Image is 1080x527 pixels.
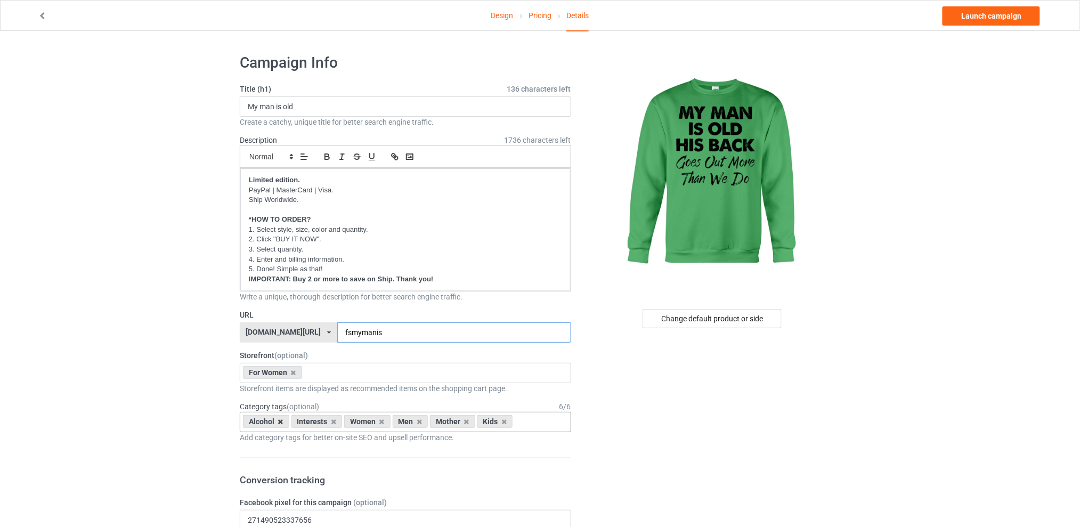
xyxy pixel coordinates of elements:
[240,432,571,443] div: Add category tags for better on-site SEO and upsell performance.
[249,225,562,235] p: 1. Select style, size, color and quantity.
[291,415,343,428] div: Interests
[240,497,571,508] label: Facebook pixel for this campaign
[240,84,571,94] label: Title (h1)
[240,53,571,72] h1: Campaign Info
[393,415,428,428] div: Men
[240,291,571,302] div: Write a unique, thorough description for better search engine traffic.
[477,415,513,428] div: Kids
[559,401,571,412] div: 6 / 6
[529,1,551,30] a: Pricing
[249,176,300,184] strong: Limited edition.
[240,117,571,127] div: Create a catchy, unique title for better search engine traffic.
[240,383,571,394] div: Storefront items are displayed as recommended items on the shopping cart page.
[505,135,571,145] span: 1736 characters left
[249,245,562,255] p: 3. Select quantity.
[240,136,277,144] label: Description
[249,215,311,223] strong: *HOW TO ORDER?
[249,185,562,196] p: PayPal | MasterCard | Visa.
[287,402,319,411] span: (optional)
[943,6,1040,26] a: Launch campaign
[240,474,571,486] h3: Conversion tracking
[249,255,562,265] p: 4. Enter and billing information.
[249,264,562,274] p: 5. Done! Simple as that!
[344,415,391,428] div: Women
[249,195,562,205] p: Ship Worldwide.
[430,415,475,428] div: Mother
[243,415,289,428] div: Alcohol
[274,351,308,360] span: (optional)
[643,309,782,328] div: Change default product or side
[240,310,571,320] label: URL
[243,366,302,379] div: For Women
[240,350,571,361] label: Storefront
[507,84,571,94] span: 136 characters left
[249,234,562,245] p: 2. Click "BUY IT NOW".
[566,1,589,31] div: Details
[246,328,321,336] div: [DOMAIN_NAME][URL]
[353,498,387,507] span: (optional)
[240,401,319,412] label: Category tags
[249,275,433,283] strong: IMPORTANT: Buy 2 or more to save on Ship. Thank you!
[491,1,514,30] a: Design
